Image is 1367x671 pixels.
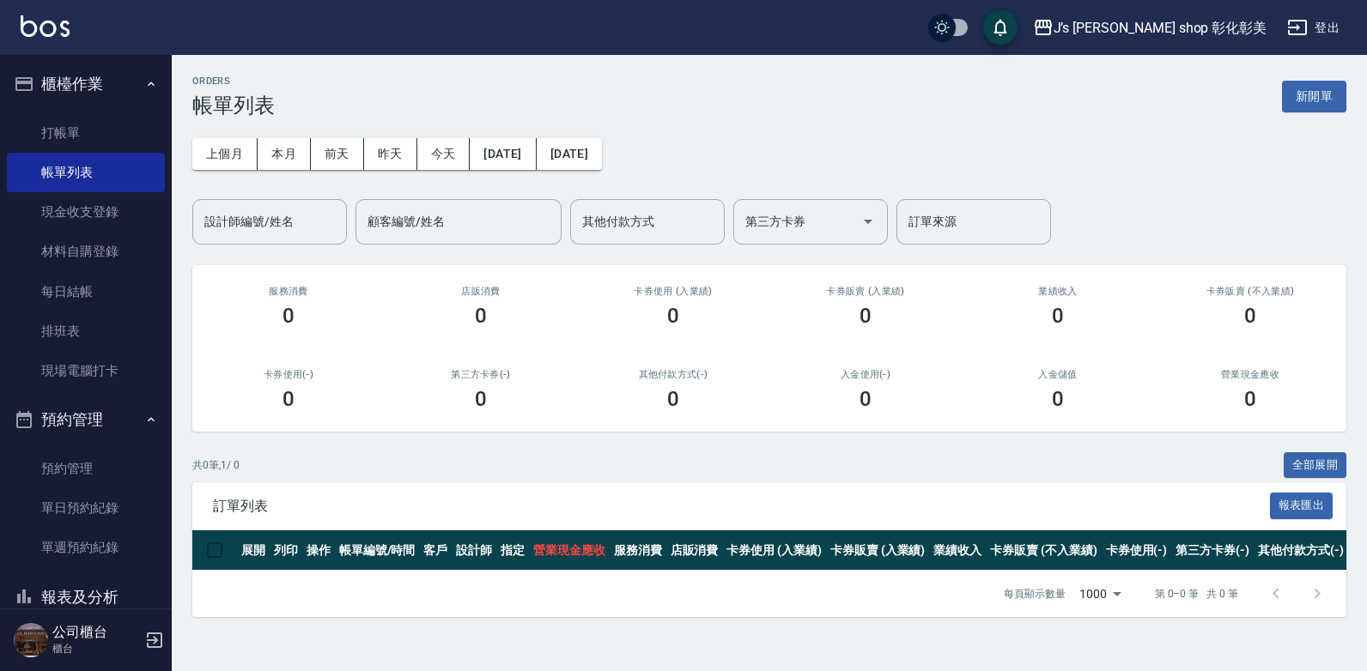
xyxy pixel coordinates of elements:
[452,530,496,571] th: 設計師
[1282,81,1346,112] button: 新開單
[364,138,417,170] button: 昨天
[417,138,471,170] button: 今天
[192,457,240,473] p: 共 0 筆, 1 / 0
[7,272,165,311] a: 每日結帳
[258,138,311,170] button: 本月
[475,304,487,328] h3: 0
[1254,530,1348,571] th: 其他付款方式(-)
[52,641,140,656] p: 櫃台
[405,286,556,297] h2: 店販消費
[826,530,930,571] th: 卡券販賣 (入業績)
[192,94,275,118] h3: 帳單列表
[21,15,70,37] img: Logo
[237,530,270,571] th: 展開
[1244,304,1256,328] h3: 0
[283,387,295,411] h3: 0
[213,369,364,380] h2: 卡券使用(-)
[283,304,295,328] h3: 0
[1175,369,1326,380] h2: 營業現金應收
[1280,12,1346,44] button: 登出
[790,286,941,297] h2: 卡券販賣 (入業績)
[1270,497,1334,513] a: 報表匯出
[475,387,487,411] h3: 0
[7,62,165,106] button: 櫃檯作業
[1004,586,1066,601] p: 每頁顯示數量
[7,311,165,351] a: 排班表
[7,528,165,567] a: 單週預約紀錄
[7,232,165,271] a: 材料自購登錄
[419,530,452,571] th: 客戶
[537,138,602,170] button: [DATE]
[14,623,48,657] img: Person
[929,530,986,571] th: 業績收入
[7,575,165,620] button: 報表及分析
[1171,530,1254,571] th: 第三方卡券(-)
[270,530,302,571] th: 列印
[405,369,556,380] h2: 第三方卡券(-)
[1155,586,1238,601] p: 第 0–0 筆 共 0 筆
[1102,530,1172,571] th: 卡券使用(-)
[529,530,610,571] th: 營業現金應收
[7,351,165,390] a: 現場電腦打卡
[1282,88,1346,104] a: 新開單
[983,10,1018,45] button: save
[860,304,872,328] h3: 0
[213,498,1270,515] span: 訂單列表
[982,369,1133,380] h2: 入金儲值
[302,530,335,571] th: 操作
[667,304,679,328] h3: 0
[192,76,275,87] h2: ORDERS
[7,192,165,232] a: 現金收支登錄
[982,286,1133,297] h2: 業績收入
[860,387,872,411] h3: 0
[1072,571,1127,617] div: 1000
[52,624,140,641] h5: 公司櫃台
[1270,493,1334,519] button: 報表匯出
[1244,387,1256,411] h3: 0
[311,138,364,170] button: 前天
[1175,286,1326,297] h2: 卡券販賣 (不入業績)
[7,113,165,153] a: 打帳單
[7,488,165,528] a: 單日預約紀錄
[7,153,165,192] a: 帳單列表
[192,138,258,170] button: 上個月
[722,530,826,571] th: 卡券使用 (入業績)
[470,138,536,170] button: [DATE]
[1284,452,1347,479] button: 全部展開
[986,530,1101,571] th: 卡券販賣 (不入業績)
[790,369,941,380] h2: 入金使用(-)
[496,530,529,571] th: 指定
[7,397,165,442] button: 預約管理
[1052,387,1064,411] h3: 0
[335,530,420,571] th: 帳單編號/時間
[7,449,165,488] a: 預約管理
[598,369,749,380] h2: 其他付款方式(-)
[667,387,679,411] h3: 0
[598,286,749,297] h2: 卡券使用 (入業績)
[666,530,723,571] th: 店販消費
[610,530,666,571] th: 服務消費
[213,286,364,297] h3: 服務消費
[1054,17,1267,39] div: J’s [PERSON_NAME] shop 彰化彰美
[1052,304,1064,328] h3: 0
[1026,10,1274,45] button: J’s [PERSON_NAME] shop 彰化彰美
[854,208,882,235] button: Open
